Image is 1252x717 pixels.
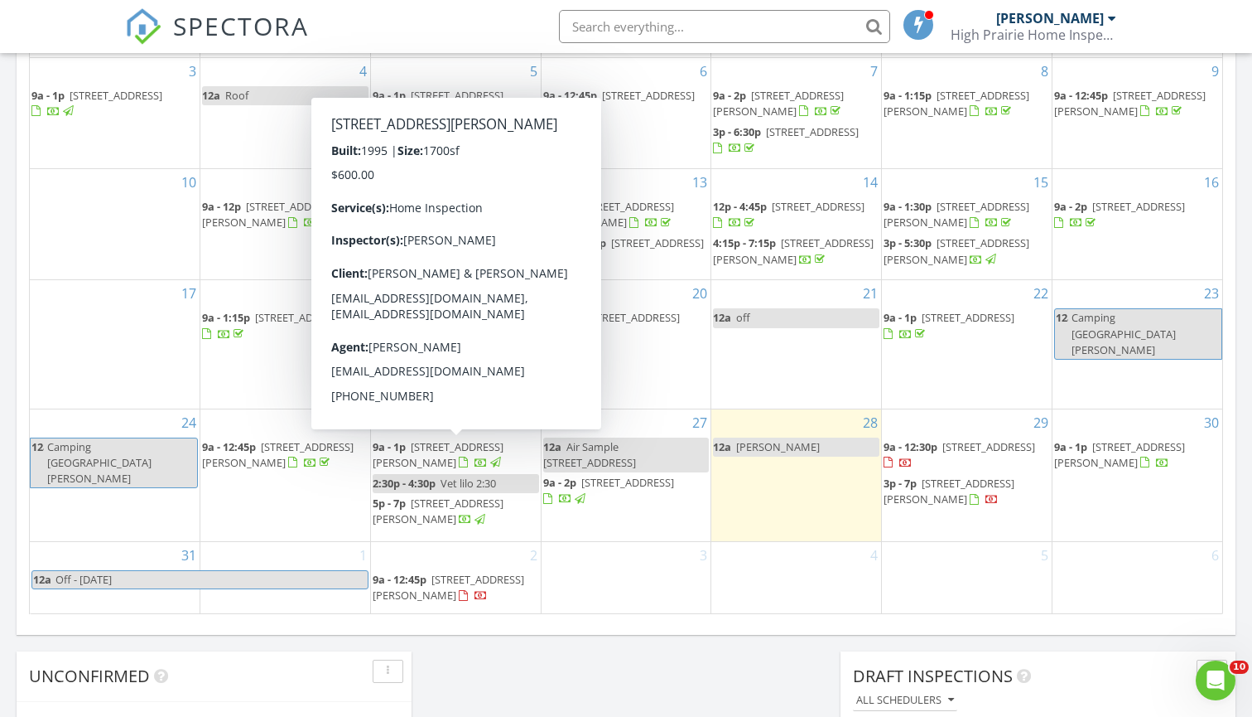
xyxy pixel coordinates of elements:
span: 9a - 1p [373,439,406,454]
span: 9a - 1p [884,310,917,325]
a: 9a - 1p [STREET_ADDRESS][PERSON_NAME] [373,88,503,119]
td: Go to August 3, 2025 [30,57,200,168]
a: Go to August 12, 2025 [519,169,541,196]
a: Go to August 30, 2025 [1201,409,1222,436]
td: Go to August 24, 2025 [30,409,200,542]
td: Go to August 5, 2025 [370,57,541,168]
a: Go to August 9, 2025 [1208,58,1222,85]
td: Go to August 11, 2025 [200,168,371,279]
a: 9a - 12:45p [STREET_ADDRESS] [543,88,695,119]
span: 2p - 5:45p [373,347,421,362]
td: Go to August 26, 2025 [370,409,541,542]
span: [STREET_ADDRESS] [922,310,1014,325]
a: 12p - 4:45p [STREET_ADDRESS] [713,197,879,233]
a: 9a - 1p [STREET_ADDRESS] [31,88,162,119]
span: [STREET_ADDRESS][PERSON_NAME] [202,439,354,470]
span: 9a - 1p [31,88,65,103]
a: 2:30p - 6:30p [STREET_ADDRESS] [373,123,539,158]
a: Go to August 22, 2025 [1030,280,1052,307]
td: Go to September 1, 2025 [200,542,371,613]
td: Go to August 4, 2025 [200,57,371,168]
span: 9a - 1:15p [202,310,250,325]
a: 9a - 12p [STREET_ADDRESS] [543,308,710,344]
span: Draft Inspections [853,665,1013,687]
a: 9a - 1:15p [STREET_ADDRESS] [202,310,348,341]
span: Camping [GEOGRAPHIC_DATA][PERSON_NAME] [47,439,152,486]
a: 2p - 5:45p [STREET_ADDRESS][PERSON_NAME][PERSON_NAME] [373,347,518,394]
td: Go to September 2, 2025 [370,542,541,613]
a: 9a - 1p [STREET_ADDRESS][PERSON_NAME] [1054,438,1221,473]
a: 9a - 1:15p [STREET_ADDRESS][PERSON_NAME] [884,86,1050,122]
a: Go to September 3, 2025 [696,542,710,569]
span: 2:30p - 6:30p [543,235,606,250]
input: Search everything... [559,10,890,43]
td: Go to August 23, 2025 [1052,280,1222,409]
span: [STREET_ADDRESS] [255,310,348,325]
a: 9a - 12:45p [STREET_ADDRESS][PERSON_NAME] [373,572,524,603]
a: 3p - 6:30p [STREET_ADDRESS] [713,124,859,155]
td: Go to August 18, 2025 [200,280,371,409]
a: Go to August 15, 2025 [1030,169,1052,196]
span: 12p - 4:45p [713,199,767,214]
a: 3p - 6:30p [STREET_ADDRESS] [713,123,879,158]
span: [STREET_ADDRESS] [581,475,674,490]
a: Go to August 25, 2025 [349,409,370,436]
a: 9a - 12:30p [STREET_ADDRESS] [884,438,1050,473]
a: Go to September 1, 2025 [356,542,370,569]
span: 9a - 12:45p [373,572,426,587]
a: Go to September 2, 2025 [527,542,541,569]
a: 9a - 2p [STREET_ADDRESS][PERSON_NAME] [713,86,879,122]
span: [STREET_ADDRESS][PERSON_NAME] [884,476,1014,506]
span: 9a - 2p [1054,199,1087,214]
span: [STREET_ADDRESS] [587,310,680,325]
a: 9a - 1p [STREET_ADDRESS][PERSON_NAME] [543,199,674,230]
a: Go to August 3, 2025 [185,58,200,85]
td: Go to September 6, 2025 [1052,542,1222,613]
span: [STREET_ADDRESS][PERSON_NAME] [373,439,503,470]
a: Go to August 19, 2025 [519,280,541,307]
a: Go to September 5, 2025 [1038,542,1052,569]
td: Go to August 6, 2025 [541,57,711,168]
a: SPECTORA [125,22,309,57]
span: 9a - 2p [713,88,746,103]
span: 12a [1055,309,1068,359]
span: [STREET_ADDRESS][PERSON_NAME] [373,88,503,119]
a: 3p - 7p [STREET_ADDRESS][PERSON_NAME] [884,476,1014,506]
span: 4:15p - 7:15p [713,235,776,250]
span: 9a - 12p [543,310,582,325]
a: 9a - 1p [STREET_ADDRESS] [884,308,1050,344]
span: 9a - 1:15p [884,88,932,103]
a: Go to August 8, 2025 [1038,58,1052,85]
a: Go to August 20, 2025 [689,280,710,307]
span: Unconfirmed [29,665,150,687]
span: 9a - 2p [543,475,576,490]
span: [PERSON_NAME] [736,439,820,454]
a: 2p - 5:45p [STREET_ADDRESS][PERSON_NAME][PERSON_NAME] [373,346,539,398]
td: Go to August 30, 2025 [1052,409,1222,542]
span: Roof [225,88,248,103]
a: 5p - 7p [STREET_ADDRESS][PERSON_NAME] [373,496,503,526]
div: High Prairie Home Inspections [951,27,1116,43]
a: 9a - 1:15p [STREET_ADDRESS] [202,308,368,344]
td: Go to August 16, 2025 [1052,168,1222,279]
td: Go to September 5, 2025 [882,542,1052,613]
span: [STREET_ADDRESS] [766,124,859,139]
span: 2:30p - 4:30p [373,476,436,491]
a: 3p - 5:30p [STREET_ADDRESS][PERSON_NAME] [884,235,1029,266]
span: 9a - 1p [373,88,406,103]
td: Go to August 12, 2025 [370,168,541,279]
a: 2:30p - 6:30p [STREET_ADDRESS] [543,234,710,269]
a: 3p - 5:30p [STREET_ADDRESS][PERSON_NAME] [884,234,1050,269]
a: Go to August 6, 2025 [696,58,710,85]
span: [STREET_ADDRESS][PERSON_NAME] [373,199,518,230]
span: Vet lilo 2:30 [441,476,496,491]
a: Go to August 18, 2025 [349,280,370,307]
span: 2:30p - 6:30p [373,124,436,139]
a: 9a - 12:45p [STREET_ADDRESS][PERSON_NAME] [1054,86,1221,122]
span: 3p - 7p [884,476,917,491]
span: 9a - 12:30p [884,439,937,454]
span: 10 [1230,661,1249,674]
a: 9a - 1p [STREET_ADDRESS][PERSON_NAME] [543,197,710,233]
button: All schedulers [853,690,957,712]
a: 12p - 4:45p [STREET_ADDRESS] [713,199,864,230]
